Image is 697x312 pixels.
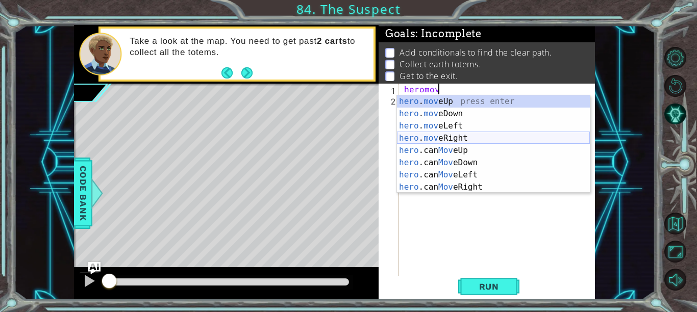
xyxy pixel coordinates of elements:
button: Shift+Enter: Run current code. [458,276,519,297]
span: Run [469,281,509,292]
button: Maximize Browser [664,241,686,263]
button: Back to Map [664,213,686,235]
button: Ask AI [88,262,101,274]
div: 2 [381,96,399,107]
button: Level Options [664,47,686,69]
button: AI Hint [664,103,686,125]
button: Mute [664,269,686,291]
span: : Incomplete [415,28,481,40]
div: 1 [381,85,399,96]
button: Back [221,67,241,79]
span: Goals [385,28,482,40]
span: Code Bank [75,162,91,224]
p: Get to the exit. [400,70,458,82]
button: Ctrl + P: Pause [79,272,99,293]
p: Collect earth totems. [400,59,481,70]
p: Add conditionals to find the clear path. [400,47,552,58]
a: Back to Map [666,210,697,238]
strong: 2 carts [317,36,347,46]
p: Take a look at the map. You need to get past to collect all the totems. [130,36,366,58]
button: Restart Level [664,75,686,97]
button: Next [241,67,253,79]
